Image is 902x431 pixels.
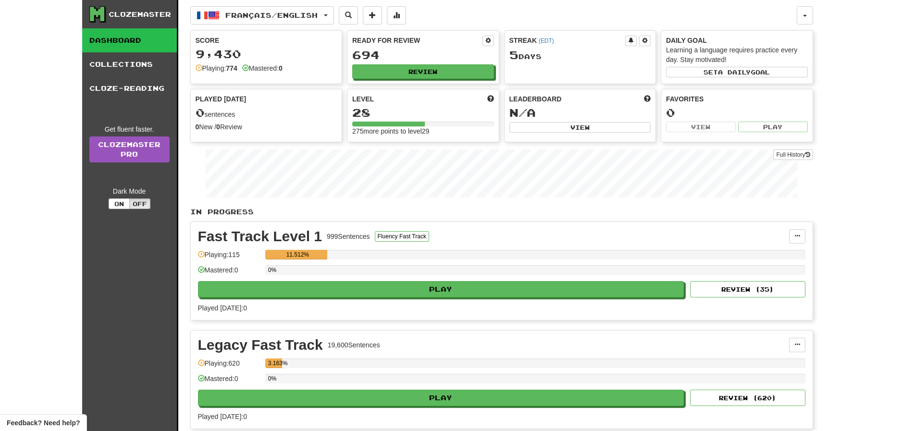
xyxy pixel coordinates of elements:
div: New / Review [196,122,337,132]
span: This week in points, UTC [644,94,651,104]
strong: 0 [196,123,199,131]
strong: 774 [226,64,237,72]
div: 3.163% [268,358,282,368]
button: Review (620) [690,390,805,406]
div: Fast Track Level 1 [198,229,322,244]
div: 28 [352,107,494,119]
button: Review (35) [690,281,805,297]
button: View [509,122,651,133]
button: More stats [387,6,406,25]
a: Cloze-Reading [82,76,177,100]
span: Français / English [225,11,318,19]
button: Français/English [190,6,334,25]
div: Ready for Review [352,36,482,45]
span: Played [DATE]: 0 [198,413,247,420]
span: 5 [509,48,519,62]
button: Search sentences [339,6,358,25]
strong: 0 [216,123,220,131]
div: Playing: [196,63,237,73]
span: Played [DATE]: 0 [198,304,247,312]
p: In Progress [190,207,813,217]
button: On [109,198,130,209]
div: 694 [352,49,494,61]
div: Mastered: 0 [198,265,260,281]
button: Play [738,122,808,132]
button: Fluency Fast Track [375,231,429,242]
div: sentences [196,107,337,119]
button: Off [129,198,150,209]
div: Playing: 620 [198,358,260,374]
span: Played [DATE] [196,94,247,104]
a: Collections [82,52,177,76]
a: ClozemasterPro [89,136,170,162]
span: N/A [509,106,536,119]
button: Full History [773,149,813,160]
button: View [666,122,736,132]
div: Favorites [666,94,808,104]
div: Daily Goal [666,36,808,45]
div: Score [196,36,337,45]
strong: 0 [279,64,283,72]
div: Clozemaster [109,10,171,19]
button: Review [352,64,494,79]
span: Leaderboard [509,94,562,104]
div: Mastered: 0 [198,374,260,390]
div: 275 more points to level 29 [352,126,494,136]
div: Legacy Fast Track [198,338,323,352]
button: Seta dailygoal [666,67,808,77]
span: 0 [196,106,205,119]
div: 11.512% [268,250,327,259]
a: (EDT) [539,37,554,44]
div: Mastered: [242,63,283,73]
div: Playing: 115 [198,250,260,266]
button: Play [198,281,684,297]
div: 19,600 Sentences [328,340,380,350]
div: Learning a language requires practice every day. Stay motivated! [666,45,808,64]
button: Add sentence to collection [363,6,382,25]
span: Level [352,94,374,104]
span: a daily [718,69,751,75]
a: Dashboard [82,28,177,52]
div: 0 [666,107,808,119]
div: Dark Mode [89,186,170,196]
div: 999 Sentences [327,232,370,241]
div: Streak [509,36,626,45]
button: Play [198,390,684,406]
div: Day s [509,49,651,62]
div: 9,430 [196,48,337,60]
span: Score more points to level up [487,94,494,104]
div: Get fluent faster. [89,124,170,134]
span: Open feedback widget [7,418,80,428]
